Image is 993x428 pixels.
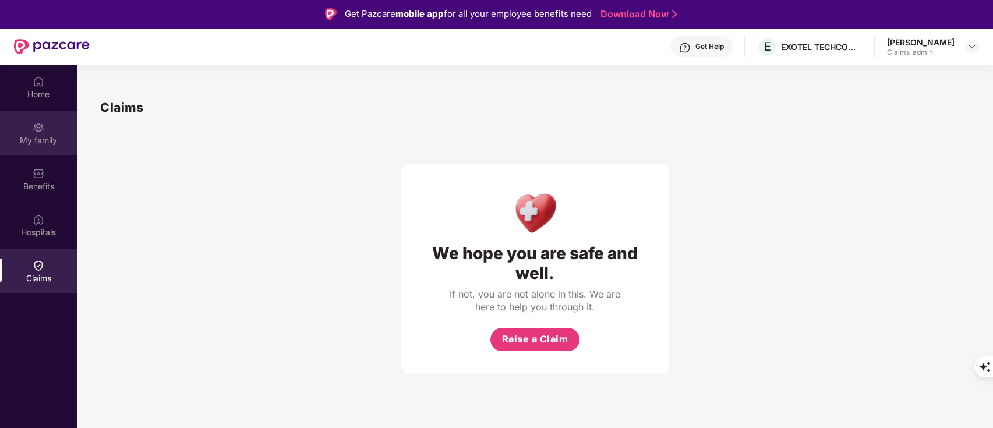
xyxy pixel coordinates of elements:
[887,37,955,48] div: [PERSON_NAME]
[967,42,977,51] img: svg+xml;base64,PHN2ZyBpZD0iRHJvcGRvd24tMzJ4MzIiIHhtbG5zPSJodHRwOi8vd3d3LnczLm9yZy8yMDAwL3N2ZyIgd2...
[764,40,771,54] span: E
[679,42,691,54] img: svg+xml;base64,PHN2ZyBpZD0iSGVscC0zMngzMiIgeG1sbnM9Imh0dHA6Ly93d3cudzMub3JnLzIwMDAvc3ZnIiB3aWR0aD...
[33,168,44,179] img: svg+xml;base64,PHN2ZyBpZD0iQmVuZWZpdHMiIHhtbG5zPSJodHRwOi8vd3d3LnczLm9yZy8yMDAwL3N2ZyIgd2lkdGg9Ij...
[345,7,592,21] div: Get Pazcare for all your employee benefits need
[33,76,44,87] img: svg+xml;base64,PHN2ZyBpZD0iSG9tZSIgeG1sbnM9Imh0dHA6Ly93d3cudzMub3JnLzIwMDAvc3ZnIiB3aWR0aD0iMjAiIG...
[695,42,724,51] div: Get Help
[887,48,955,57] div: Claims_admin
[502,332,568,346] span: Raise a Claim
[100,98,143,117] h1: Claims
[325,8,337,20] img: Logo
[395,8,444,19] strong: mobile app
[33,260,44,271] img: svg+xml;base64,PHN2ZyBpZD0iQ2xhaW0iIHhtbG5zPSJodHRwOi8vd3d3LnczLm9yZy8yMDAwL3N2ZyIgd2lkdGg9IjIwIi...
[490,328,579,351] button: Raise a Claim
[33,122,44,133] img: svg+xml;base64,PHN2ZyB3aWR0aD0iMjAiIGhlaWdodD0iMjAiIHZpZXdCb3g9IjAgMCAyMCAyMCIgZmlsbD0ibm9uZSIgeG...
[448,288,623,313] div: If not, you are not alone in this. We are here to help you through it.
[510,187,560,238] img: Health Care
[425,243,646,283] div: We hope you are safe and well.
[672,8,677,20] img: Stroke
[14,39,90,54] img: New Pazcare Logo
[781,41,863,52] div: EXOTEL TECHCOM PRIVATE LIMITED
[33,214,44,225] img: svg+xml;base64,PHN2ZyBpZD0iSG9zcGl0YWxzIiB4bWxucz0iaHR0cDovL3d3dy53My5vcmcvMjAwMC9zdmciIHdpZHRoPS...
[600,8,673,20] a: Download Now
